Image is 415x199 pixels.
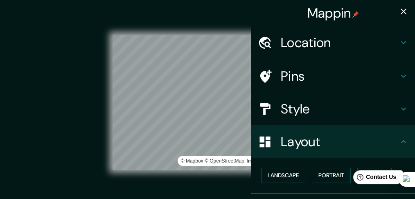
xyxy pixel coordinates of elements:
div: Location [251,26,415,59]
h4: Location [281,34,399,51]
h4: Layout [281,133,399,150]
h4: Pins [281,68,399,84]
canvas: Map [113,35,303,170]
button: Portrait [312,168,351,183]
div: Style [251,93,415,125]
h4: Mappin [307,5,359,21]
button: Landscape [261,168,305,183]
div: Pins [251,60,415,93]
a: OpenStreetMap [205,158,244,164]
iframe: Help widget launcher [342,167,406,190]
a: Mapbox [181,158,203,164]
img: pin-icon.png [352,11,359,18]
div: Layout [251,125,415,158]
a: Map feedback [246,158,287,164]
h4: Style [281,101,399,117]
